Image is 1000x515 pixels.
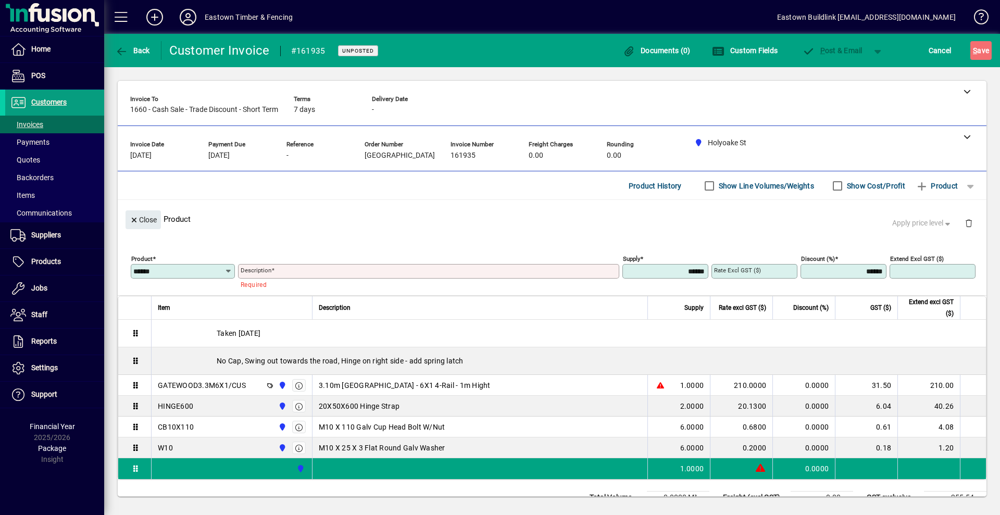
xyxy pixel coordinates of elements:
[31,71,45,80] span: POS
[647,492,709,504] td: 0.0000 M³
[31,337,57,345] span: Reports
[973,46,977,55] span: S
[294,463,306,474] span: Holyoake St
[712,46,778,55] span: Custom Fields
[835,375,897,396] td: 31.50
[684,302,704,313] span: Supply
[294,106,315,114] span: 7 days
[717,422,766,432] div: 0.6800
[772,417,835,437] td: 0.0000
[342,47,374,54] span: Unposted
[623,255,640,262] mat-label: Supply
[123,215,164,224] app-page-header-button: Close
[319,401,399,411] span: 20X50X600 Hinge Strap
[5,169,104,186] a: Backorders
[529,152,543,160] span: 0.00
[31,45,51,53] span: Home
[680,401,704,411] span: 2.0000
[717,443,766,453] div: 0.2000
[717,181,814,191] label: Show Line Volumes/Weights
[31,363,58,372] span: Settings
[241,279,611,290] mat-error: Required
[130,211,157,229] span: Close
[845,181,905,191] label: Show Cost/Profit
[115,46,150,55] span: Back
[130,106,278,114] span: 1660 - Cash Sale - Trade Discount - Short Term
[276,442,287,454] span: Holyoake St
[5,329,104,355] a: Reports
[319,380,491,391] span: 3.10m [GEOGRAPHIC_DATA] - 6X1 4-Rail - 1m Hight
[10,156,40,164] span: Quotes
[835,437,897,458] td: 0.18
[126,210,161,229] button: Close
[835,396,897,417] td: 6.04
[5,186,104,204] a: Items
[623,46,691,55] span: Documents (0)
[31,98,67,106] span: Customers
[291,43,326,59] div: #161935
[372,106,374,114] span: -
[956,210,981,235] button: Delete
[10,138,49,146] span: Payments
[924,492,986,504] td: 255.54
[629,178,682,194] span: Product History
[897,417,960,437] td: 4.08
[5,275,104,302] a: Jobs
[926,41,954,60] button: Cancel
[158,443,173,453] div: W10
[152,320,986,347] div: Taken [DATE]
[870,302,891,313] span: GST ($)
[10,191,35,199] span: Items
[10,209,72,217] span: Communications
[793,302,829,313] span: Discount (%)
[820,46,825,55] span: P
[973,42,989,59] span: ave
[966,2,987,36] a: Knowledge Base
[131,255,153,262] mat-label: Product
[717,380,766,391] div: 210.0000
[5,249,104,275] a: Products
[171,8,205,27] button: Profile
[890,255,944,262] mat-label: Extend excl GST ($)
[31,257,61,266] span: Products
[365,152,435,160] span: [GEOGRAPHIC_DATA]
[861,492,924,504] td: GST exclusive
[897,437,960,458] td: 1.20
[152,347,986,374] div: No Cap, Swing out towards the road, Hinge on right side - add spring latch
[130,152,152,160] span: [DATE]
[158,401,193,411] div: HINGE600
[717,401,766,411] div: 20.1300
[276,380,287,391] span: Holyoake St
[138,8,171,27] button: Add
[680,463,704,474] span: 1.0000
[10,120,43,129] span: Invoices
[5,204,104,222] a: Communications
[319,443,445,453] span: M10 X 25 X 3 Flat Round Galv Washer
[5,382,104,408] a: Support
[5,63,104,89] a: POS
[5,302,104,328] a: Staff
[31,284,47,292] span: Jobs
[718,492,791,504] td: Freight (excl GST)
[888,214,957,233] button: Apply price level
[584,492,647,504] td: Total Volume
[319,422,445,432] span: M10 X 110 Galv Cup Head Bolt W/Nut
[714,267,761,274] mat-label: Rate excl GST ($)
[5,133,104,151] a: Payments
[5,222,104,248] a: Suppliers
[929,42,952,59] span: Cancel
[970,41,992,60] button: Save
[904,296,954,319] span: Extend excl GST ($)
[319,302,351,313] span: Description
[897,396,960,417] td: 40.26
[205,9,293,26] div: Eastown Timber & Fencing
[680,443,704,453] span: 6.0000
[5,355,104,381] a: Settings
[208,152,230,160] span: [DATE]
[607,152,621,160] span: 0.00
[797,41,868,60] button: Post & Email
[801,255,835,262] mat-label: Discount (%)
[158,302,170,313] span: Item
[791,492,853,504] td: 0.00
[241,267,271,274] mat-label: Description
